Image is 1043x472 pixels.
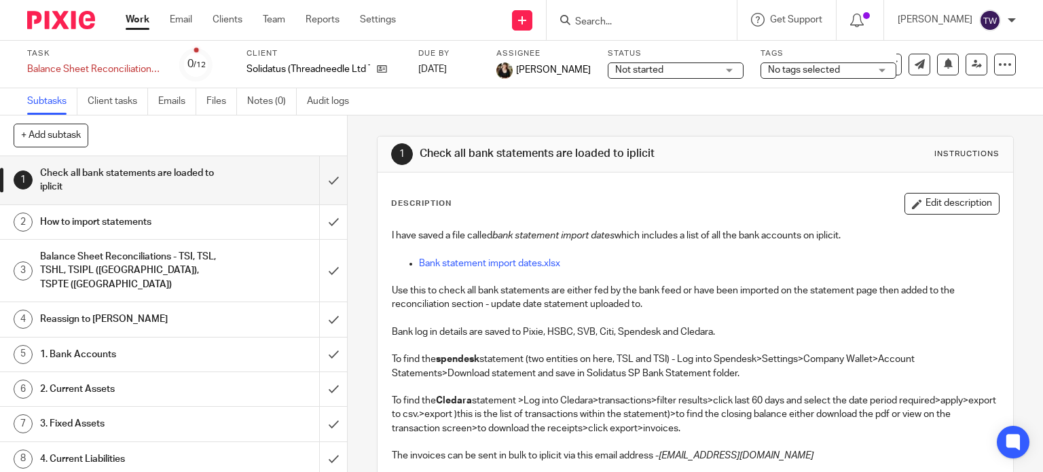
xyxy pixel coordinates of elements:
div: 1 [391,143,413,165]
a: Settings [360,13,396,26]
p: To find the statement (two entities on here, TSL and TSI) - Log into Spendesk>Settings>Company Wa... [392,352,1000,380]
small: /12 [194,61,206,69]
label: Status [608,48,744,59]
strong: Cledara [436,396,472,405]
h1: Check all bank statements are loaded to iplicit [40,163,217,198]
a: Team [263,13,285,26]
button: Edit description [904,193,1000,215]
a: Work [126,13,149,26]
div: 3 [14,261,33,280]
a: Client tasks [88,88,148,115]
a: Bank statement import dates.xlsx [419,259,560,268]
a: Notes (0) [247,88,297,115]
span: [PERSON_NAME] [516,63,591,77]
h1: 3. Fixed Assets [40,414,217,434]
a: Files [206,88,237,115]
p: Solidatus (Threadneedle Ltd T/A) [246,62,370,76]
div: 5 [14,345,33,364]
div: Balance Sheet Reconciliations - Solidatus [27,62,163,76]
div: 0 [187,56,206,72]
h1: 4. Current Liabilities [40,449,217,469]
label: Task [27,48,163,59]
p: I have saved a file called which includes a list of all the bank accounts on iplicit. [392,229,1000,242]
div: 4 [14,310,33,329]
div: 7 [14,414,33,433]
strong: spendesk [436,355,479,364]
p: Bank log in details are saved to Pixie, HSBC, SVB, Citi, Spendesk and Cledara. [392,325,1000,339]
h1: 2. Current Assets [40,379,217,399]
p: To find the statement >Log into Cledara>transactions>filter results>click last 60 days and select... [392,394,1000,435]
h1: Balance Sheet Reconciliations - TSI, TSL, TSHL, TSIPL ([GEOGRAPHIC_DATA]), TSPTE ([GEOGRAPHIC_DATA]) [40,247,217,295]
em: [EMAIL_ADDRESS][DOMAIN_NAME] [659,451,813,460]
p: Description [391,198,452,209]
em: bank statement import dates [492,231,615,240]
label: Client [246,48,401,59]
p: [PERSON_NAME] [898,13,972,26]
p: Use this to check all bank statements are either fed by the bank feed or have been imported on th... [392,284,1000,312]
button: + Add subtask [14,124,88,147]
input: Search [574,16,696,29]
a: Reports [306,13,340,26]
p: The invoices can be sent in bulk to iplicit via this email address - [392,449,1000,462]
a: Subtasks [27,88,77,115]
div: Instructions [934,149,1000,160]
label: Assignee [496,48,591,59]
span: Get Support [770,15,822,24]
h1: Reassign to [PERSON_NAME] [40,309,217,329]
label: Due by [418,48,479,59]
a: Audit logs [307,88,359,115]
a: Email [170,13,192,26]
h1: How to import statements [40,212,217,232]
a: Clients [213,13,242,26]
img: Helen%20Campbell.jpeg [496,62,513,79]
a: Emails [158,88,196,115]
img: Pixie [27,11,95,29]
span: No tags selected [768,65,840,75]
span: Not started [615,65,663,75]
div: 6 [14,380,33,399]
label: Tags [761,48,896,59]
div: 2 [14,213,33,232]
div: 1 [14,170,33,189]
h1: Check all bank statements are loaded to iplicit [420,147,724,161]
h1: 1. Bank Accounts [40,344,217,365]
span: [DATE] [418,65,447,74]
img: svg%3E [979,10,1001,31]
div: 8 [14,450,33,469]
